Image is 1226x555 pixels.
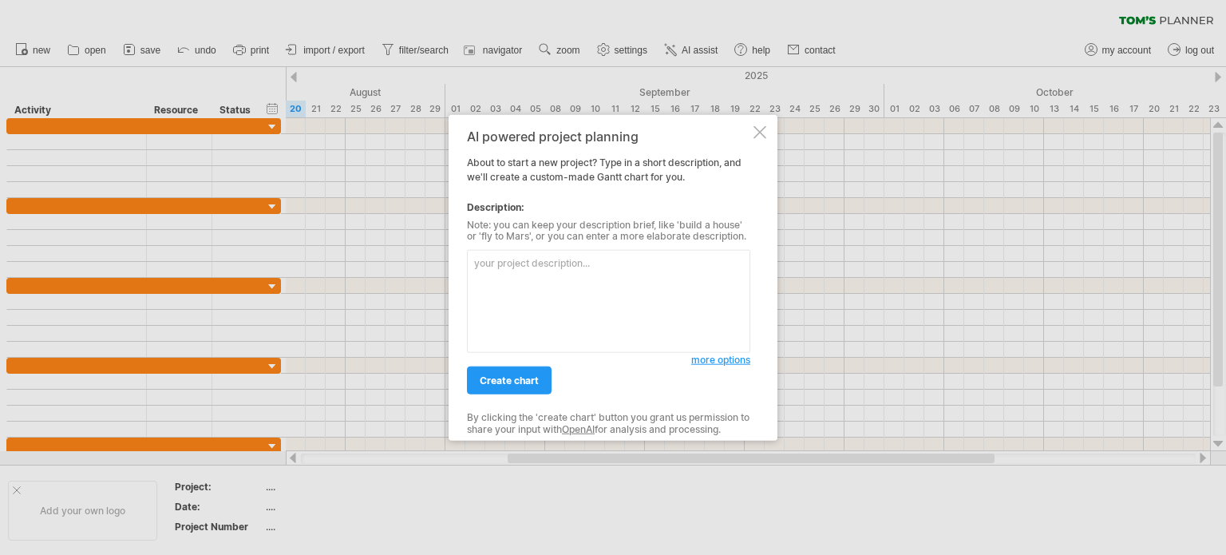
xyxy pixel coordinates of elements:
[467,200,750,214] div: Description:
[467,129,750,426] div: About to start a new project? Type in a short description, and we'll create a custom-made Gantt c...
[480,375,539,387] span: create chart
[691,353,750,367] a: more options
[467,129,750,143] div: AI powered project planning
[467,367,552,394] a: create chart
[562,422,595,434] a: OpenAI
[691,354,750,366] span: more options
[467,412,750,435] div: By clicking the 'create chart' button you grant us permission to share your input with for analys...
[467,219,750,242] div: Note: you can keep your description brief, like 'build a house' or 'fly to Mars', or you can ente...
